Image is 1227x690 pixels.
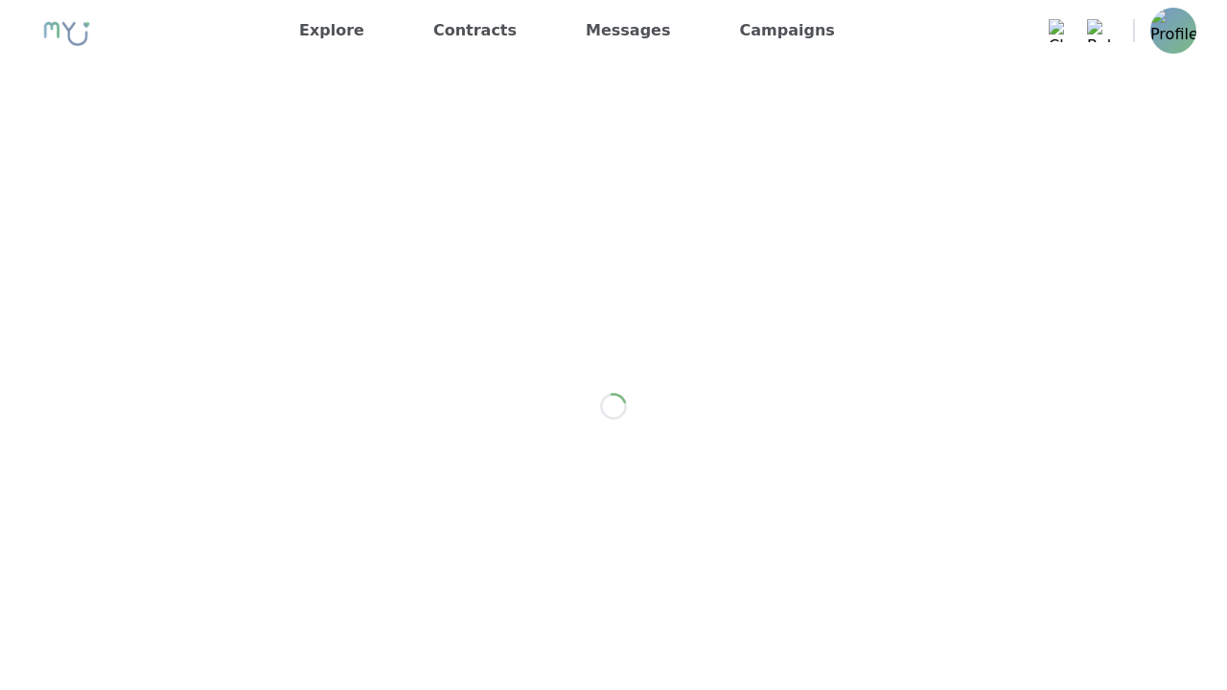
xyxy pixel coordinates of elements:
a: Campaigns [732,15,843,46]
a: Messages [578,15,678,46]
img: Profile [1150,8,1196,54]
img: Chat [1049,19,1072,42]
img: Bell [1087,19,1110,42]
a: Contracts [426,15,524,46]
a: Explore [291,15,372,46]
